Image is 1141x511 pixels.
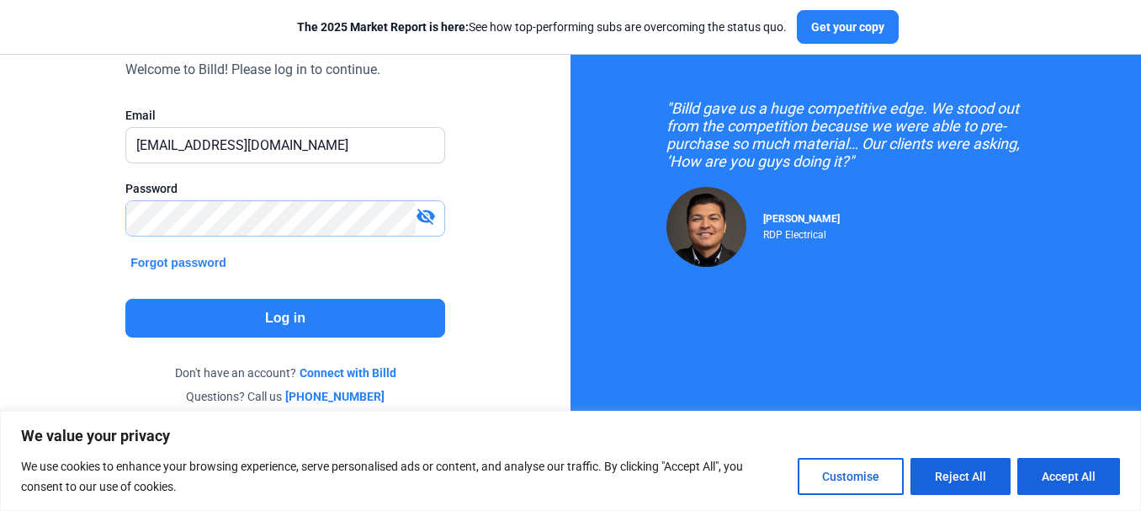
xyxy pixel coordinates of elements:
p: We value your privacy [21,426,1120,446]
div: "Billd gave us a huge competitive edge. We stood out from the competition because we were able to... [666,99,1045,170]
button: Customise [798,458,904,495]
mat-icon: visibility_off [416,206,436,226]
span: [PERSON_NAME] [763,213,840,225]
div: Questions? Call us [125,388,445,405]
p: We use cookies to enhance your browsing experience, serve personalised ads or content, and analys... [21,456,785,497]
button: Log in [125,299,445,338]
div: Welcome to Billd! Please log in to continue. [125,60,380,80]
span: The 2025 Market Report is here: [297,20,469,34]
div: Don't have an account? [125,365,445,381]
button: Get your copy [797,10,899,44]
button: Reject All [910,458,1011,495]
img: Raul Pacheco [666,187,746,267]
div: Email [125,107,445,124]
div: RDP Electrical [763,225,840,241]
button: Accept All [1017,458,1120,495]
div: See how top-performing subs are overcoming the status quo. [297,19,787,35]
a: [PHONE_NUMBER] [285,388,385,405]
div: Password [125,180,445,197]
a: Connect with Billd [300,365,396,381]
button: Forgot password [125,253,231,272]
